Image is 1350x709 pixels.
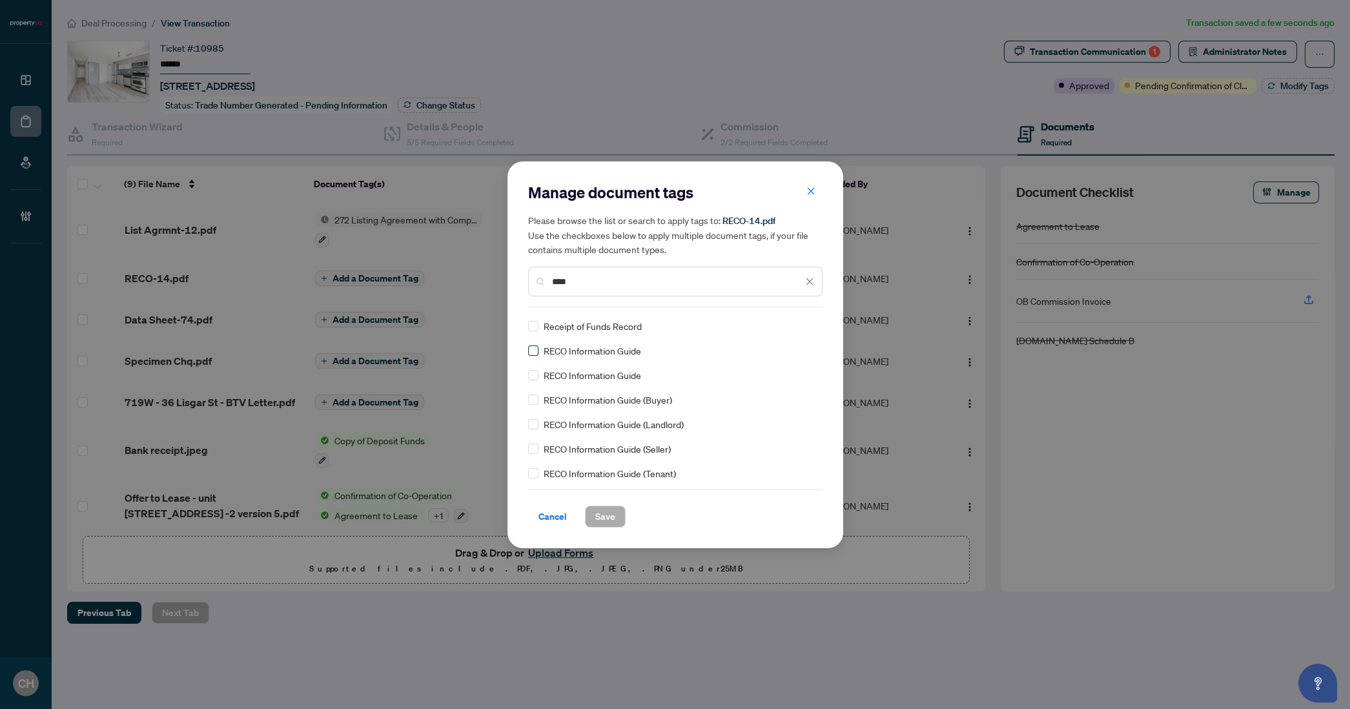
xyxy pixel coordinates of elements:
[528,506,577,528] button: Cancel
[544,368,641,382] span: RECO Information Guide
[544,319,642,333] span: Receipt of Funds Record
[544,466,676,480] span: RECO Information Guide (Tenant)
[538,506,567,527] span: Cancel
[528,213,823,256] h5: Please browse the list or search to apply tags to: Use the checkboxes below to apply multiple doc...
[544,393,672,407] span: RECO Information Guide (Buyer)
[585,506,626,528] button: Save
[722,215,775,227] span: RECO-14.pdf
[544,344,641,358] span: RECO Information Guide
[1298,664,1337,703] button: Open asap
[528,182,823,203] h2: Manage document tags
[544,442,671,456] span: RECO Information Guide (Seller)
[544,417,684,431] span: RECO Information Guide (Landlord)
[806,187,815,196] span: close
[805,277,814,286] span: close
